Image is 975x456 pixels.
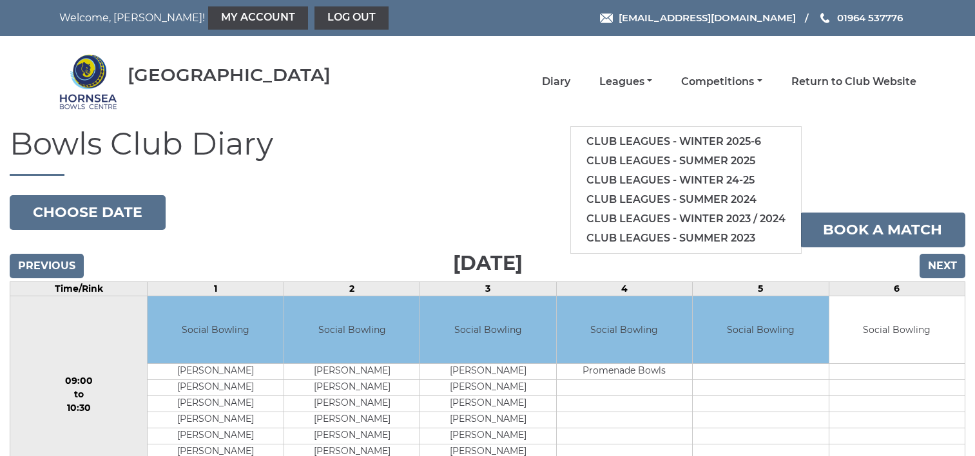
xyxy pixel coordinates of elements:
[10,127,965,176] h1: Bowls Club Diary
[829,281,965,296] td: 6
[420,380,555,396] td: [PERSON_NAME]
[571,190,801,209] a: Club leagues - Summer 2024
[557,296,692,364] td: Social Bowling
[10,254,84,278] input: Previous
[420,396,555,412] td: [PERSON_NAME]
[818,10,903,25] a: Phone us 01964 537776
[571,209,801,229] a: Club leagues - Winter 2023 / 2024
[10,195,166,230] button: Choose date
[599,75,652,89] a: Leagues
[542,75,570,89] a: Diary
[59,6,405,30] nav: Welcome, [PERSON_NAME]!
[920,254,965,278] input: Next
[693,281,829,296] td: 5
[314,6,389,30] a: Log out
[571,132,801,151] a: Club leagues - Winter 2025-6
[800,213,965,247] a: Book a match
[420,281,556,296] td: 3
[284,281,420,296] td: 2
[820,13,829,23] img: Phone us
[837,12,903,24] span: 01964 537776
[284,396,420,412] td: [PERSON_NAME]
[208,6,308,30] a: My Account
[571,229,801,248] a: Club leagues - Summer 2023
[10,281,148,296] td: Time/Rink
[829,296,965,364] td: Social Bowling
[681,75,762,89] a: Competitions
[600,10,796,25] a: Email [EMAIL_ADDRESS][DOMAIN_NAME]
[284,428,420,444] td: [PERSON_NAME]
[128,65,331,85] div: [GEOGRAPHIC_DATA]
[570,126,802,254] ul: Leagues
[284,380,420,396] td: [PERSON_NAME]
[571,171,801,190] a: Club leagues - Winter 24-25
[284,364,420,380] td: [PERSON_NAME]
[420,412,555,428] td: [PERSON_NAME]
[619,12,796,24] span: [EMAIL_ADDRESS][DOMAIN_NAME]
[148,412,283,428] td: [PERSON_NAME]
[791,75,916,89] a: Return to Club Website
[284,296,420,364] td: Social Bowling
[693,296,828,364] td: Social Bowling
[571,151,801,171] a: Club leagues - Summer 2025
[148,281,284,296] td: 1
[148,396,283,412] td: [PERSON_NAME]
[148,296,283,364] td: Social Bowling
[420,296,555,364] td: Social Bowling
[148,428,283,444] td: [PERSON_NAME]
[557,364,692,380] td: Promenade Bowls
[148,364,283,380] td: [PERSON_NAME]
[59,53,117,111] img: Hornsea Bowls Centre
[284,412,420,428] td: [PERSON_NAME]
[600,14,613,23] img: Email
[148,380,283,396] td: [PERSON_NAME]
[420,428,555,444] td: [PERSON_NAME]
[420,364,555,380] td: [PERSON_NAME]
[556,281,692,296] td: 4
